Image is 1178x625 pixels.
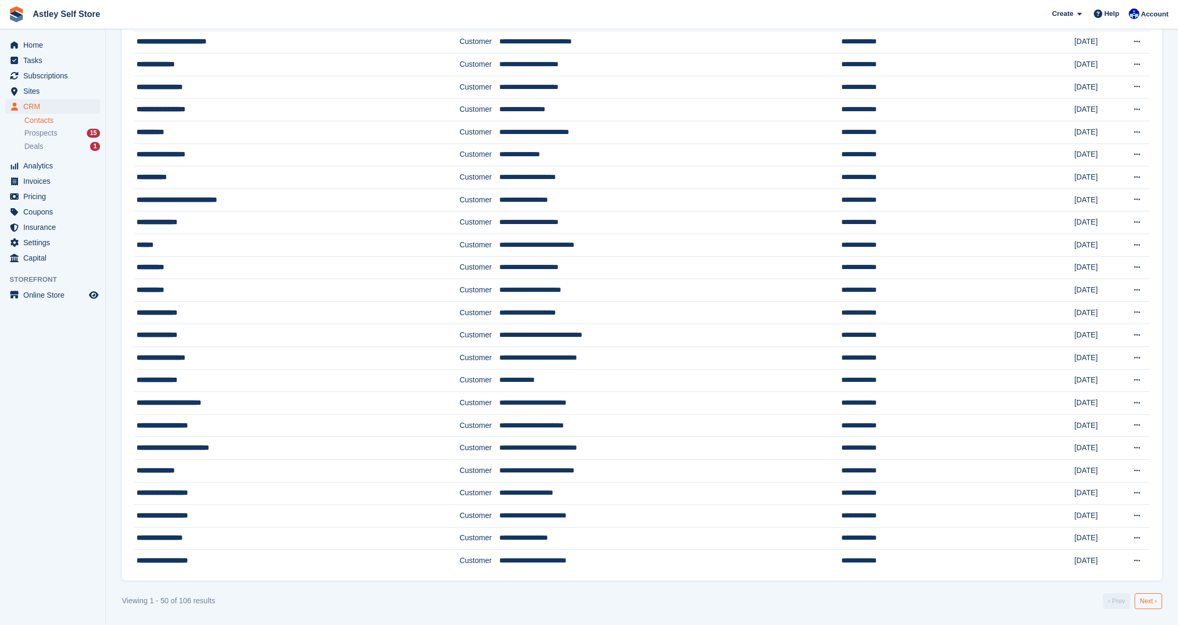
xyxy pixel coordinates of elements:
[29,5,104,23] a: Astley Self Store
[1104,8,1119,19] span: Help
[460,527,499,550] td: Customer
[23,220,87,235] span: Insurance
[460,279,499,302] td: Customer
[24,128,100,139] a: Prospects 15
[460,414,499,437] td: Customer
[5,84,100,99] a: menu
[1135,593,1162,609] a: Next
[5,288,100,302] a: menu
[10,274,105,285] span: Storefront
[23,189,87,204] span: Pricing
[1074,414,1122,437] td: [DATE]
[5,220,100,235] a: menu
[23,38,87,52] span: Home
[460,189,499,211] td: Customer
[1074,256,1122,279] td: [DATE]
[5,68,100,83] a: menu
[1074,346,1122,369] td: [DATE]
[23,158,87,173] span: Analytics
[5,158,100,173] a: menu
[1074,301,1122,324] td: [DATE]
[5,235,100,250] a: menu
[1074,324,1122,347] td: [DATE]
[5,251,100,265] a: menu
[5,204,100,219] a: menu
[1101,593,1164,609] nav: Pages
[5,53,100,68] a: menu
[460,121,499,144] td: Customer
[1141,9,1168,20] span: Account
[5,38,100,52] a: menu
[460,346,499,369] td: Customer
[1074,211,1122,234] td: [DATE]
[460,324,499,347] td: Customer
[460,369,499,392] td: Customer
[23,288,87,302] span: Online Store
[460,234,499,256] td: Customer
[1074,527,1122,550] td: [DATE]
[87,129,100,138] div: 15
[5,189,100,204] a: menu
[1074,189,1122,211] td: [DATE]
[1129,8,1139,19] img: Gemma Parkinson
[23,53,87,68] span: Tasks
[1074,166,1122,189] td: [DATE]
[87,289,100,301] a: Preview store
[1074,53,1122,76] td: [DATE]
[460,53,499,76] td: Customer
[5,99,100,114] a: menu
[1074,369,1122,392] td: [DATE]
[460,31,499,53] td: Customer
[1052,8,1073,19] span: Create
[1103,593,1130,609] a: Previous
[460,437,499,460] td: Customer
[460,482,499,505] td: Customer
[23,99,87,114] span: CRM
[1074,505,1122,528] td: [DATE]
[122,595,215,606] div: Viewing 1 - 50 of 106 results
[460,505,499,528] td: Customer
[24,128,57,138] span: Prospects
[460,256,499,279] td: Customer
[24,115,100,126] a: Contacts
[1074,550,1122,572] td: [DATE]
[23,235,87,250] span: Settings
[23,251,87,265] span: Capital
[460,166,499,189] td: Customer
[5,174,100,189] a: menu
[460,459,499,482] td: Customer
[460,211,499,234] td: Customer
[1074,279,1122,302] td: [DATE]
[460,301,499,324] td: Customer
[1074,482,1122,505] td: [DATE]
[24,141,43,151] span: Deals
[1074,392,1122,415] td: [DATE]
[460,550,499,572] td: Customer
[8,6,24,22] img: stora-icon-8386f47178a22dfd0bd8f6a31ec36ba5ce8667c1dd55bd0f319d3a0aa187defe.svg
[1074,76,1122,99] td: [DATE]
[23,174,87,189] span: Invoices
[1074,437,1122,460] td: [DATE]
[1074,144,1122,166] td: [DATE]
[23,204,87,219] span: Coupons
[460,99,499,121] td: Customer
[24,141,100,152] a: Deals 1
[1074,459,1122,482] td: [DATE]
[1074,234,1122,256] td: [DATE]
[460,76,499,99] td: Customer
[23,84,87,99] span: Sites
[460,392,499,415] td: Customer
[23,68,87,83] span: Subscriptions
[1074,121,1122,144] td: [DATE]
[1074,99,1122,121] td: [DATE]
[460,144,499,166] td: Customer
[1074,31,1122,53] td: [DATE]
[90,142,100,151] div: 1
